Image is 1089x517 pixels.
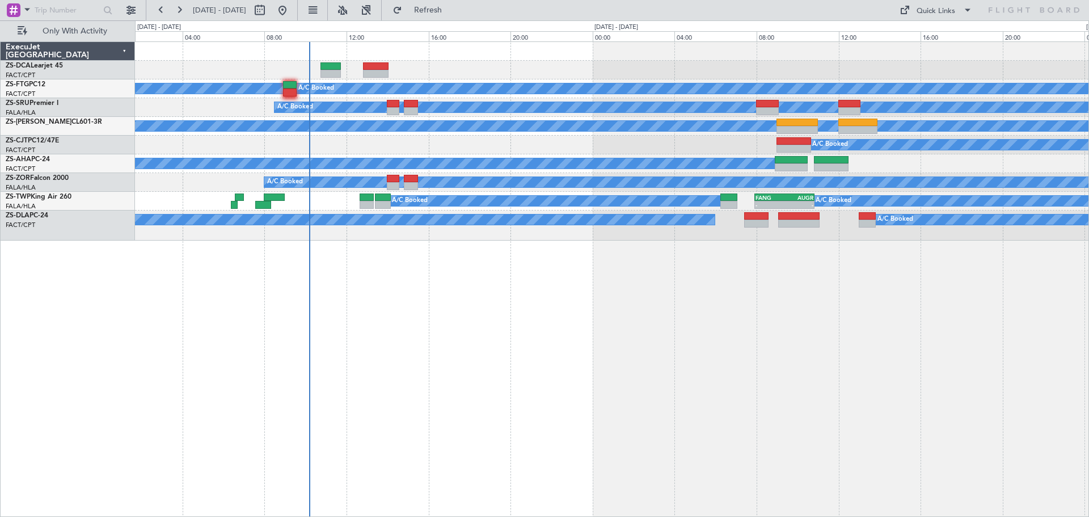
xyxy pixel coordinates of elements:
[6,62,31,69] span: ZS-DCA
[6,165,35,173] a: FACT/CPT
[6,119,71,125] span: ZS-[PERSON_NAME]
[6,175,30,182] span: ZS-ZOR
[784,194,813,201] div: AUGR
[594,23,638,32] div: [DATE] - [DATE]
[6,108,36,117] a: FALA/HLA
[6,175,69,182] a: ZS-ZORFalcon 2000
[6,100,58,107] a: ZS-SRUPremier I
[816,192,851,209] div: A/C Booked
[347,31,429,41] div: 12:00
[6,137,28,144] span: ZS-CJT
[6,81,45,88] a: ZS-FTGPC12
[6,81,29,88] span: ZS-FTG
[6,221,35,229] a: FACT/CPT
[921,31,1003,41] div: 16:00
[6,202,36,211] a: FALA/HLA
[387,1,455,19] button: Refresh
[510,31,593,41] div: 20:00
[100,31,183,41] div: 00:00
[6,119,102,125] a: ZS-[PERSON_NAME]CL601-3R
[755,201,784,208] div: -
[6,156,31,163] span: ZS-AHA
[6,156,50,163] a: ZS-AHAPC-24
[6,183,36,192] a: FALA/HLA
[137,23,181,32] div: [DATE] - [DATE]
[183,31,265,41] div: 04:00
[6,194,71,200] a: ZS-TWPKing Air 260
[6,137,59,144] a: ZS-CJTPC12/47E
[894,1,978,19] button: Quick Links
[784,201,813,208] div: -
[6,212,48,219] a: ZS-DLAPC-24
[6,212,29,219] span: ZS-DLA
[35,2,100,19] input: Trip Number
[757,31,839,41] div: 08:00
[917,6,955,17] div: Quick Links
[755,194,784,201] div: FANG
[6,100,29,107] span: ZS-SRU
[193,5,246,15] span: [DATE] - [DATE]
[6,71,35,79] a: FACT/CPT
[1003,31,1085,41] div: 20:00
[267,174,303,191] div: A/C Booked
[277,99,313,116] div: A/C Booked
[29,27,120,35] span: Only With Activity
[6,62,63,69] a: ZS-DCALearjet 45
[392,192,428,209] div: A/C Booked
[593,31,675,41] div: 00:00
[12,22,123,40] button: Only With Activity
[674,31,757,41] div: 04:00
[298,80,334,97] div: A/C Booked
[6,90,35,98] a: FACT/CPT
[6,146,35,154] a: FACT/CPT
[812,136,848,153] div: A/C Booked
[839,31,921,41] div: 12:00
[264,31,347,41] div: 08:00
[6,194,31,200] span: ZS-TWP
[877,211,913,228] div: A/C Booked
[404,6,452,14] span: Refresh
[429,31,511,41] div: 16:00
